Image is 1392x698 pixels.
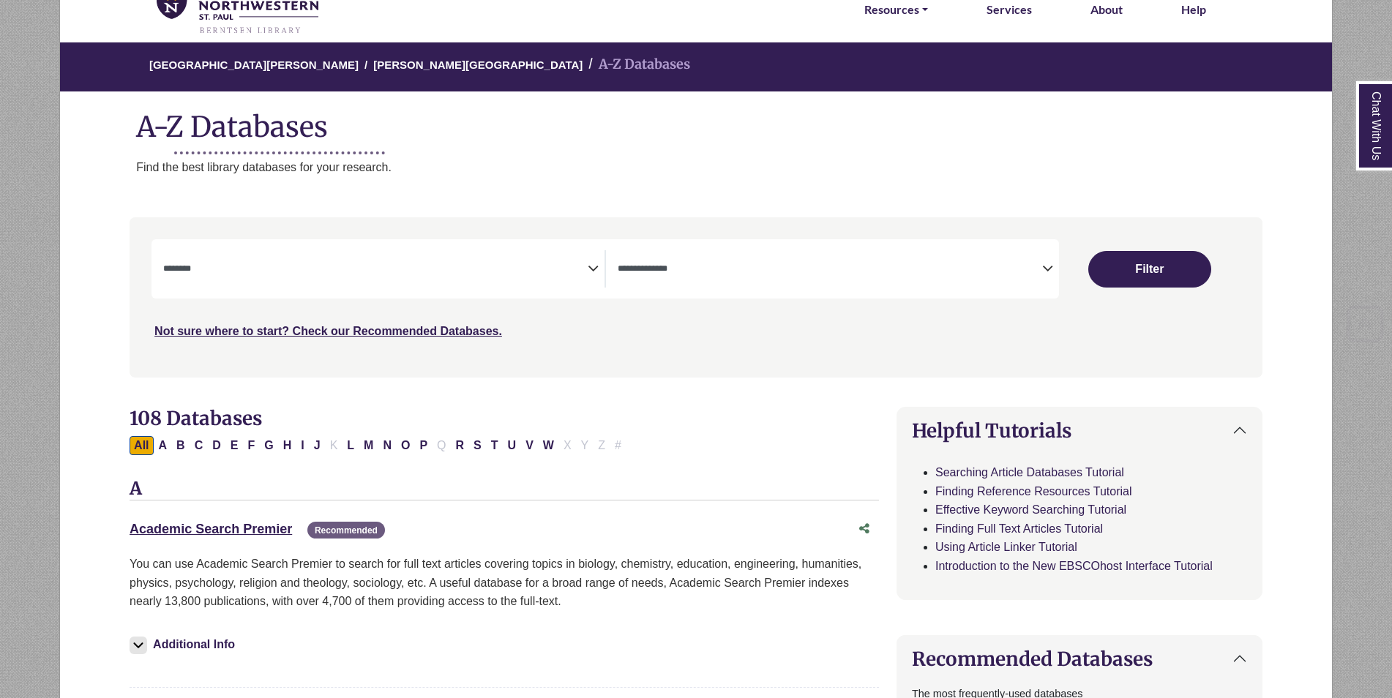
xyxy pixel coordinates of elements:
a: Using Article Linker Tutorial [935,541,1077,553]
button: All [130,436,153,455]
span: Recommended [307,522,385,538]
button: Filter Results I [296,436,308,455]
a: Academic Search Premier [130,522,292,536]
button: Filter Results O [397,436,414,455]
button: Filter Results H [279,436,296,455]
button: Filter Results J [310,436,325,455]
h3: A [130,479,879,500]
a: Searching Article Databases Tutorial [935,466,1124,479]
button: Additional Info [130,634,239,655]
h1: A-Z Databases [60,99,1332,143]
nav: breadcrumb [59,41,1332,91]
textarea: Search [618,264,1042,276]
button: Submit for Search Results [1088,251,1211,288]
button: Helpful Tutorials [897,408,1262,454]
button: Filter Results U [504,436,521,455]
a: Finding Reference Resources Tutorial [935,485,1132,498]
button: Filter Results W [539,436,558,455]
nav: Search filters [130,217,1262,377]
button: Share this database [850,515,879,543]
a: Finding Full Text Articles Tutorial [935,522,1103,535]
button: Filter Results B [172,436,190,455]
a: [PERSON_NAME][GEOGRAPHIC_DATA] [373,56,583,71]
button: Filter Results R [452,436,469,455]
button: Recommended Databases [897,636,1262,682]
button: Filter Results L [343,436,359,455]
button: Filter Results P [415,436,432,455]
p: You can use Academic Search Premier to search for full text articles covering topics in biology, ... [130,555,879,611]
div: Alpha-list to filter by first letter of database name [130,438,627,451]
a: Not sure where to start? Check our Recommended Databases. [154,325,502,337]
button: Filter Results A [154,436,172,455]
button: Filter Results G [260,436,277,455]
a: [GEOGRAPHIC_DATA][PERSON_NAME] [149,56,359,71]
button: Filter Results D [208,436,225,455]
button: Filter Results F [243,436,259,455]
button: Filter Results E [226,436,243,455]
button: Filter Results S [469,436,486,455]
a: Effective Keyword Searching Tutorial [935,503,1126,516]
button: Filter Results M [359,436,378,455]
button: Filter Results T [487,436,503,455]
a: Introduction to the New EBSCOhost Interface Tutorial [935,560,1213,572]
textarea: Search [163,264,588,276]
span: 108 Databases [130,406,262,430]
a: Back to Top [1342,314,1388,334]
li: A-Z Databases [583,54,690,75]
button: Filter Results V [521,436,538,455]
button: Filter Results N [378,436,396,455]
button: Filter Results C [190,436,208,455]
p: Find the best library databases for your research. [136,158,1332,177]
